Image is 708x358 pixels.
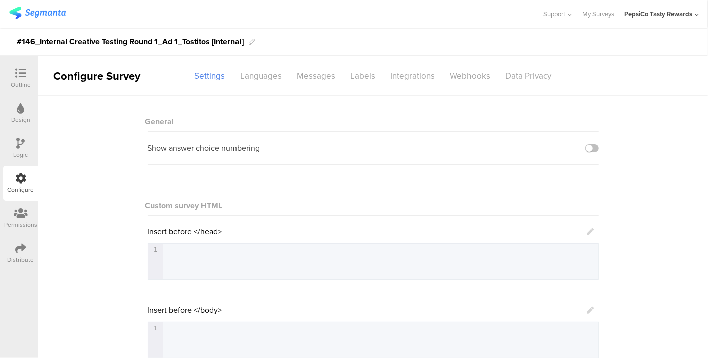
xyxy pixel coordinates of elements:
[187,67,233,85] div: Settings
[290,67,343,85] div: Messages
[148,143,260,153] div: Show answer choice numbering
[148,200,599,211] div: Custom survey HTML
[4,220,37,229] div: Permissions
[148,246,162,253] div: 1
[148,304,222,316] span: Insert before </body>
[343,67,383,85] div: Labels
[38,68,153,84] div: Configure Survey
[11,80,31,89] div: Outline
[9,7,66,19] img: segmanta logo
[233,67,290,85] div: Languages
[443,67,498,85] div: Webhooks
[11,115,30,124] div: Design
[148,324,162,332] div: 1
[498,67,559,85] div: Data Privacy
[148,106,599,132] div: General
[8,185,34,194] div: Configure
[544,9,566,19] span: Support
[383,67,443,85] div: Integrations
[17,34,244,50] div: #146_Internal Creative Testing Round 1_Ad 1_Tostitos [Internal]
[14,150,28,159] div: Logic
[624,9,692,19] div: PepsiCo Tasty Rewards
[8,255,34,264] div: Distribute
[148,226,222,237] span: Insert before </head>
